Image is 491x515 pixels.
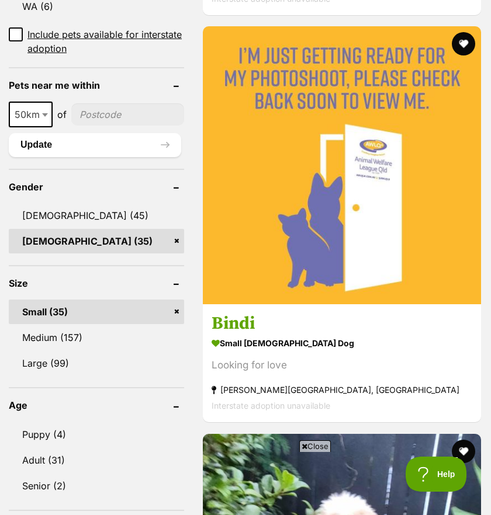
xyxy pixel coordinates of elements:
div: Looking for love [212,358,472,374]
a: [DEMOGRAPHIC_DATA] (35) [9,229,184,253]
button: Update [9,133,181,156]
a: Medium (157) [9,325,184,350]
span: of [57,107,67,121]
header: Size [9,278,184,288]
span: Include pets available for interstate adoption [27,27,184,55]
strong: [PERSON_NAME][GEOGRAPHIC_DATA], [GEOGRAPHIC_DATA] [212,382,472,398]
button: favourite [452,440,475,463]
header: Pets near me within [9,80,184,91]
input: postcode [71,103,184,126]
a: Adult (31) [9,448,184,472]
a: Puppy (4) [9,422,184,447]
h3: Bindi [212,313,472,335]
span: 50km [9,102,53,127]
a: Include pets available for interstate adoption [9,27,184,55]
a: Small (35) [9,300,184,324]
a: Senior (2) [9,474,184,498]
header: Age [9,400,184,410]
a: Bindi small [DEMOGRAPHIC_DATA] Dog Looking for love [PERSON_NAME][GEOGRAPHIC_DATA], [GEOGRAPHIC_D... [203,304,481,423]
a: Large (99) [9,351,184,375]
img: Bindi - Staffordshire Bull Terrier Dog [203,26,481,304]
span: Close [299,440,331,452]
a: [DEMOGRAPHIC_DATA] (45) [9,203,184,228]
span: Interstate adoption unavailable [212,401,330,411]
strong: small [DEMOGRAPHIC_DATA] Dog [212,335,472,352]
iframe: Advertisement [33,457,458,509]
header: Gender [9,182,184,192]
iframe: Help Scout Beacon - Open [406,457,468,492]
span: 50km [10,106,51,123]
button: favourite [452,32,475,55]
